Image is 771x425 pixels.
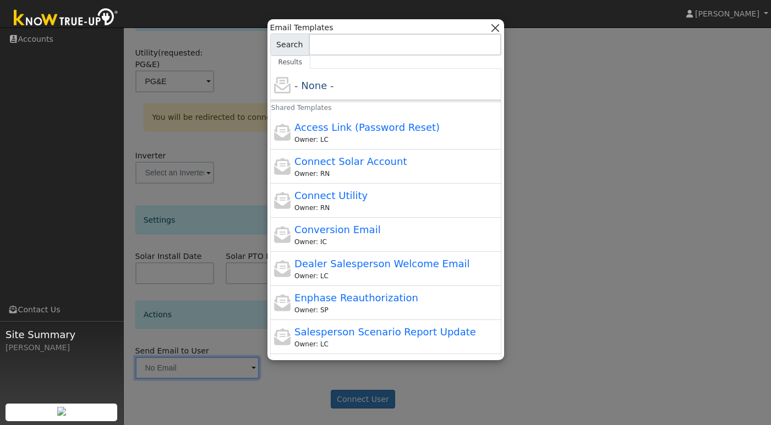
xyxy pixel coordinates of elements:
span: Site Summary [6,327,118,342]
div: Leroy Coffman [294,339,499,349]
span: Connect Utility [294,190,368,201]
div: Idalia Cruz [294,237,499,247]
div: Renchia Nicholas [294,169,499,179]
div: Leroy Coffman [294,135,499,145]
a: Results [270,56,311,69]
img: Know True-Up [8,6,124,31]
h6: Shared Templates [264,100,279,116]
span: Access Link (Password Reset) [294,122,440,133]
div: Renchia Nicholas [294,203,499,213]
span: Conversion Email [294,224,381,235]
span: Dealer Salesperson Welcome Email [294,258,470,269]
span: - None - [294,80,333,91]
span: [PERSON_NAME] [695,9,759,18]
span: Enphase Reauthorization [294,292,418,303]
span: Email Templates [270,22,333,34]
span: Salesperson Scenario Report Update [294,326,476,338]
span: Connect Solar Account [294,156,407,167]
div: Samantha Perry [294,305,499,315]
div: Leroy Coffman [294,271,499,281]
img: retrieve [57,407,66,416]
span: Search [270,34,309,56]
div: [PERSON_NAME] [6,342,118,354]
